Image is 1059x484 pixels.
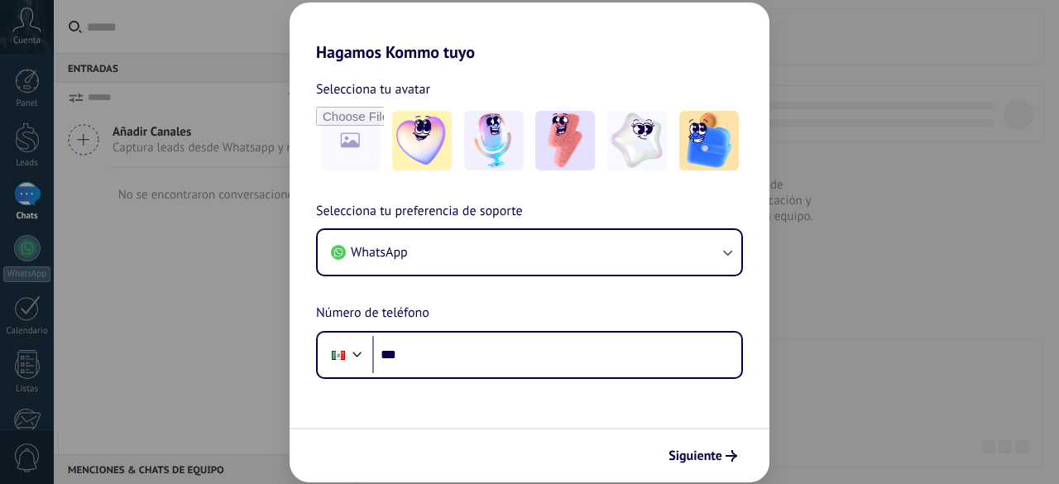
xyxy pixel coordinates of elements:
[318,230,741,275] button: WhatsApp
[464,111,524,170] img: -2.jpeg
[290,2,769,62] h2: Hagamos Kommo tuyo
[668,450,722,462] span: Siguiente
[535,111,595,170] img: -3.jpeg
[323,338,354,372] div: Mexico: + 52
[392,111,452,170] img: -1.jpeg
[316,303,429,324] span: Número de teléfono
[679,111,739,170] img: -5.jpeg
[607,111,667,170] img: -4.jpeg
[316,79,430,100] span: Selecciona tu avatar
[661,442,745,470] button: Siguiente
[351,244,408,261] span: WhatsApp
[316,201,523,223] span: Selecciona tu preferencia de soporte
